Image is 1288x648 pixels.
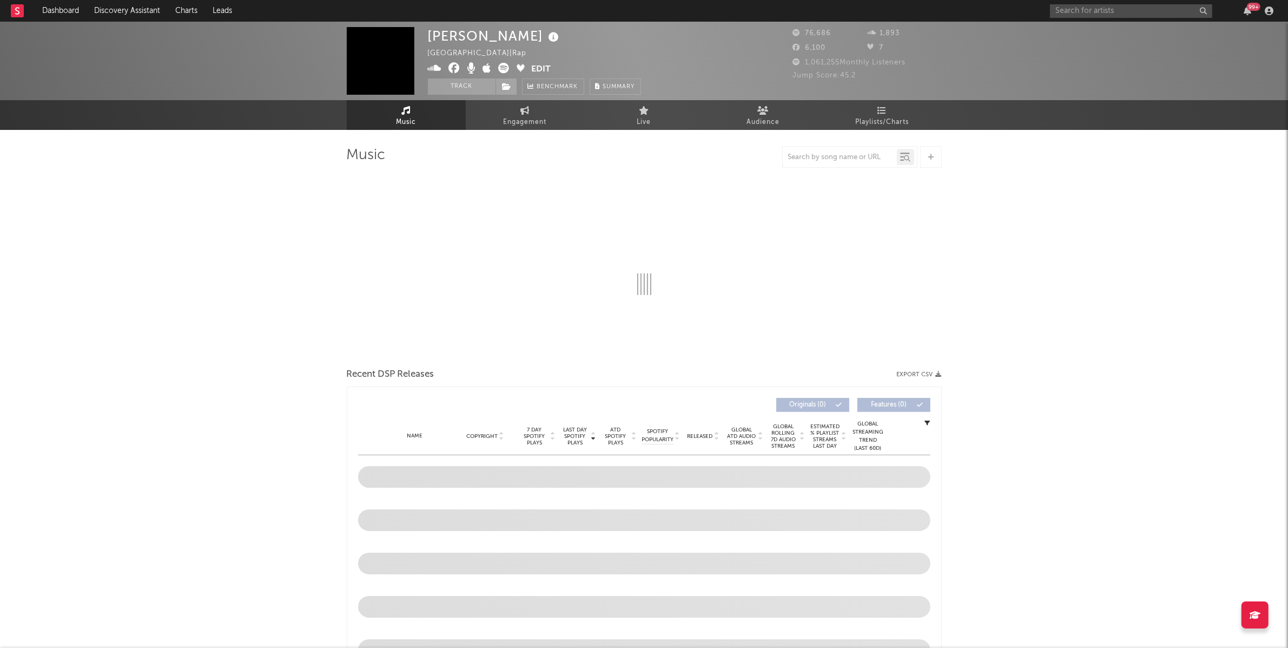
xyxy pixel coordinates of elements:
a: Music [347,100,466,130]
span: Jump Score: 45.2 [793,72,856,79]
span: Originals ( 0 ) [783,402,833,408]
a: Benchmark [522,78,584,95]
span: Summary [603,84,635,90]
div: Name [380,432,451,440]
a: Audience [704,100,823,130]
span: 76,686 [793,30,831,37]
span: Spotify Popularity [642,428,673,444]
span: Benchmark [537,81,578,94]
span: Global Rolling 7D Audio Streams [769,423,798,449]
a: Live [585,100,704,130]
span: Live [637,116,651,129]
span: Last Day Spotify Plays [561,427,590,446]
input: Search for artists [1050,4,1212,18]
button: Features(0) [857,398,930,412]
button: 99+ [1244,6,1251,15]
span: Audience [747,116,780,129]
div: 99 + [1247,3,1260,11]
span: Features ( 0 ) [864,402,914,408]
span: ATD Spotify Plays [602,427,630,446]
span: Estimated % Playlist Streams Last Day [810,423,840,449]
span: Recent DSP Releases [347,368,434,381]
div: Global Streaming Trend (Last 60D) [852,420,884,453]
button: Summary [590,78,641,95]
button: Track [428,78,496,95]
input: Search by song name or URL [783,153,897,162]
span: Released [688,433,713,440]
div: [PERSON_NAME] [428,27,562,45]
span: 1,061,255 Monthly Listeners [793,59,906,66]
span: 6,100 [793,44,826,51]
span: 1,893 [867,30,900,37]
span: Music [396,116,416,129]
button: Edit [532,63,551,76]
span: 7 Day Spotify Plays [520,427,549,446]
span: Engagement [504,116,547,129]
span: 7 [867,44,883,51]
a: Playlists/Charts [823,100,942,130]
span: Playlists/Charts [855,116,909,129]
button: Export CSV [897,371,942,378]
a: Engagement [466,100,585,130]
span: Global ATD Audio Streams [727,427,757,446]
button: Originals(0) [776,398,849,412]
div: [GEOGRAPHIC_DATA] | Rap [428,47,539,60]
span: Copyright [466,433,498,440]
